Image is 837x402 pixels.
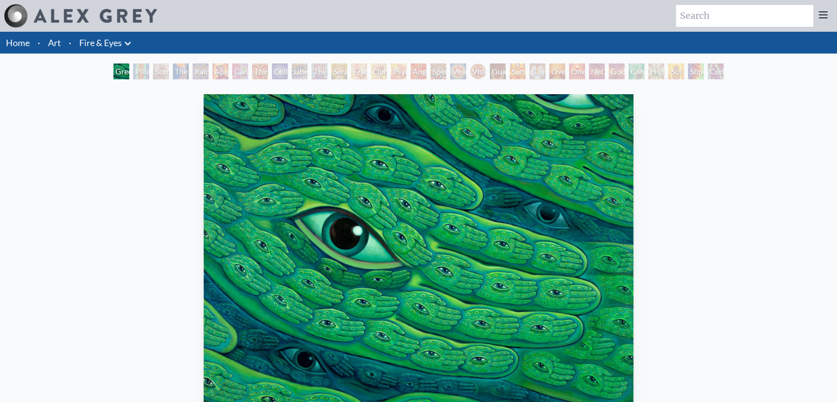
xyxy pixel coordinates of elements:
div: Ophanic Eyelash [371,63,387,79]
a: Art [48,36,61,50]
div: Vision [PERSON_NAME] [470,63,486,79]
div: Green Hand [113,63,129,79]
div: Pillar of Awareness [133,63,149,79]
div: Sol Invictus [668,63,684,79]
div: Cannafist [628,63,644,79]
div: Net of Being [589,63,605,79]
div: Shpongled [688,63,704,79]
a: Fire & Eyes [79,36,122,50]
div: One [569,63,585,79]
div: Third Eye Tears of Joy [252,63,268,79]
div: Seraphic Transport Docking on the Third Eye [331,63,347,79]
div: Cosmic Elf [529,63,545,79]
div: Oversoul [549,63,565,79]
div: Aperture [212,63,228,79]
div: Godself [609,63,625,79]
div: Collective Vision [272,63,288,79]
li: · [65,32,75,54]
div: The Seer [312,63,327,79]
div: Sunyata [510,63,525,79]
div: Fractal Eyes [351,63,367,79]
div: Higher Vision [648,63,664,79]
input: Search [676,5,813,27]
div: Vision Crystal [450,63,466,79]
div: Cuddle [708,63,724,79]
li: · [34,32,44,54]
div: The Torch [173,63,189,79]
div: Spectral Lotus [430,63,446,79]
a: Home [6,37,30,48]
div: Rainbow Eye Ripple [193,63,209,79]
div: Guardian of Infinite Vision [490,63,506,79]
div: Cannabis Sutra [232,63,248,79]
div: Psychomicrograph of a Fractal Paisley Cherub Feather Tip [391,63,407,79]
div: Liberation Through Seeing [292,63,308,79]
div: Angel Skin [411,63,426,79]
div: Study for the Great Turn [153,63,169,79]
